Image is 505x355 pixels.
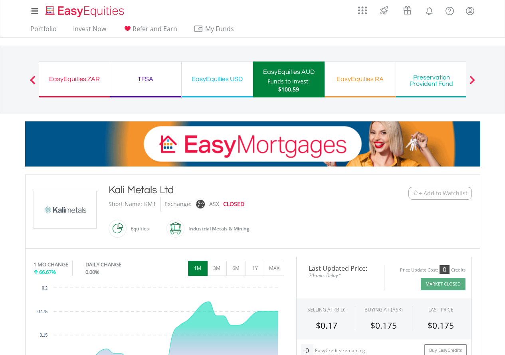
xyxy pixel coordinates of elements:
[164,197,192,211] div: Exchange:
[303,265,378,272] span: Last Updated Price:
[377,4,390,17] img: thrive-v2.svg
[40,333,48,337] text: 0.15
[115,73,176,85] div: TFSA
[400,267,438,273] div: Price Update Cost:
[460,2,480,20] a: My Profile
[440,2,460,18] a: FAQ's and Support
[223,197,244,211] div: CLOSED
[419,2,440,18] a: Notifications
[85,261,148,268] div: DAILY CHANGE
[401,74,462,87] div: Preservation Provident Fund
[42,2,127,18] a: Home page
[25,121,480,167] img: EasyMortage Promotion Banner
[464,79,480,87] button: Next
[188,261,208,276] button: 1M
[451,267,465,273] div: Credits
[316,320,337,331] span: $0.17
[421,278,465,290] button: Market Closed
[44,73,105,85] div: EasyEquities ZAR
[42,286,48,290] text: 0.2
[246,261,265,276] button: 1Y
[37,309,47,314] text: 0.175
[396,2,419,17] a: Vouchers
[267,77,310,85] div: Funds to invest:
[109,197,142,211] div: Short Name:
[329,73,391,85] div: EasyEquities RA
[315,348,365,355] div: EasyCredits remaining
[278,85,299,93] span: $100.59
[209,197,219,211] div: ASX
[25,79,41,87] button: Previous
[353,2,372,15] a: AppsGrid
[186,73,248,85] div: EasyEquities USD
[196,200,204,209] img: asx.png
[428,320,454,331] span: $0.175
[133,24,177,33] span: Refer and Earn
[207,261,227,276] button: 3M
[109,183,359,197] div: Kali Metals Ltd
[413,190,419,196] img: Watchlist
[27,25,60,37] a: Portfolio
[34,261,68,268] div: 1 MO CHANGE
[370,320,397,331] span: $0.175
[307,306,346,313] div: SELLING AT (BID)
[265,261,284,276] button: MAX
[119,25,180,37] a: Refer and Earn
[428,306,454,313] div: LAST PRICE
[258,66,320,77] div: EasyEquities AUD
[364,306,403,313] span: BUYING AT (ASK)
[44,5,127,18] img: EasyEquities_Logo.png
[226,261,246,276] button: 6M
[35,191,95,228] img: EQU.AU.KM1.png
[440,265,450,274] div: 0
[419,189,467,197] span: + Add to Watchlist
[194,24,246,34] span: My Funds
[303,272,378,279] span: 20-min. Delay*
[401,4,414,17] img: vouchers-v2.svg
[70,25,109,37] a: Invest Now
[408,187,472,200] button: Watchlist + Add to Watchlist
[184,219,250,238] div: Industrial Metals & Mining
[39,268,56,276] span: 66.67%
[85,268,99,276] span: 0.00%
[358,6,367,15] img: grid-menu-icon.svg
[144,197,156,211] div: KM1
[127,219,149,238] div: Equities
